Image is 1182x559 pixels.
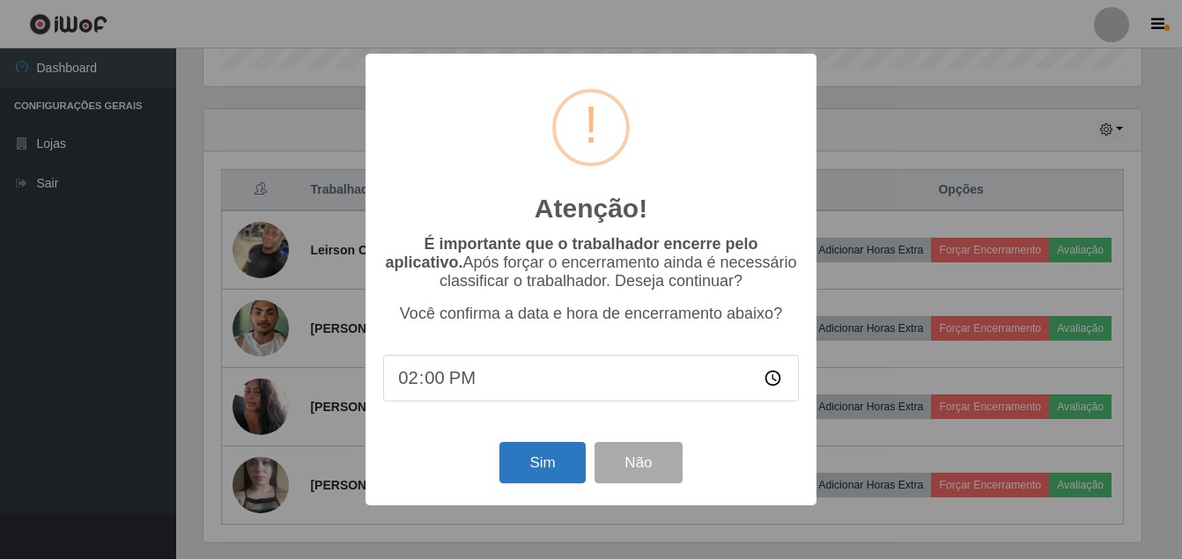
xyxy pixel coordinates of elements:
p: Você confirma a data e hora de encerramento abaixo? [383,305,799,323]
button: Sim [499,442,585,483]
b: É importante que o trabalhador encerre pelo aplicativo. [385,235,757,271]
p: Após forçar o encerramento ainda é necessário classificar o trabalhador. Deseja continuar? [383,235,799,291]
h2: Atenção! [535,193,647,224]
button: Não [595,442,682,483]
